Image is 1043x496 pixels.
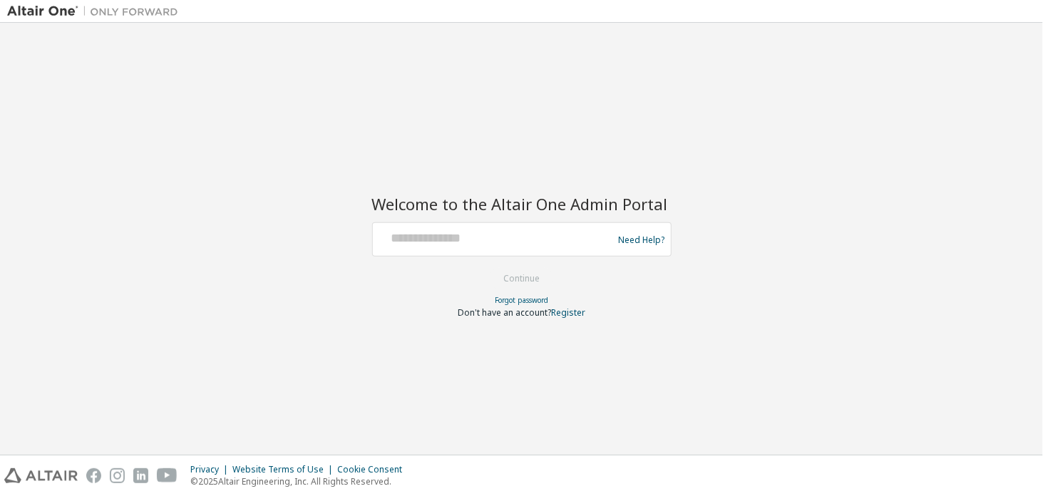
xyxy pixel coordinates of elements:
p: © 2025 Altair Engineering, Inc. All Rights Reserved. [190,475,411,487]
div: Cookie Consent [337,464,411,475]
img: instagram.svg [110,468,125,483]
img: facebook.svg [86,468,101,483]
a: Register [551,306,585,319]
img: Altair One [7,4,185,19]
span: Don't have an account? [458,306,551,319]
div: Privacy [190,464,232,475]
div: Website Terms of Use [232,464,337,475]
img: linkedin.svg [133,468,148,483]
a: Forgot password [495,295,548,305]
img: youtube.svg [157,468,178,483]
h2: Welcome to the Altair One Admin Portal [372,194,672,214]
img: altair_logo.svg [4,468,78,483]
